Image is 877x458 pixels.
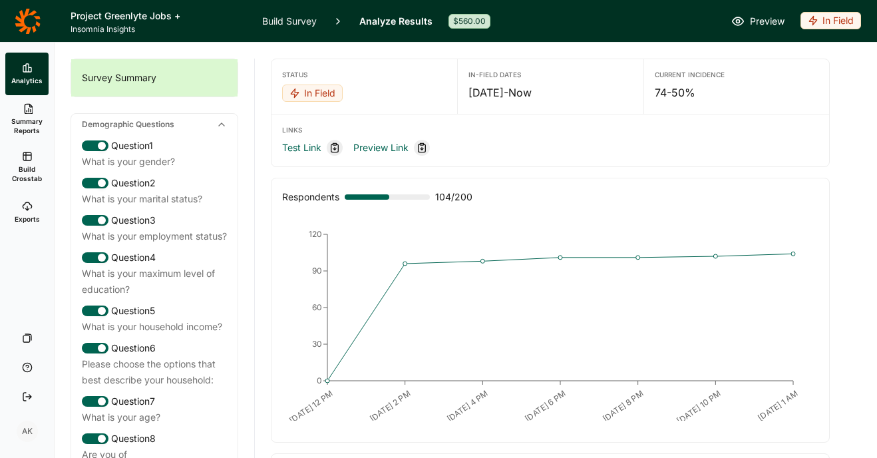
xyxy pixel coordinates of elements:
[82,175,227,191] div: Question 2
[756,388,799,423] text: [DATE] 1 AM
[17,421,38,442] div: AK
[5,53,49,95] a: Analytics
[312,302,322,312] tspan: 60
[282,189,339,205] div: Respondents
[414,140,430,156] div: Copy link
[282,85,343,103] button: In Field
[5,95,49,143] a: Summary Reports
[601,388,645,423] text: [DATE] 8 PM
[71,24,246,35] span: Insomnia Insights
[82,393,227,409] div: Question 7
[11,76,43,85] span: Analytics
[655,70,818,79] div: Current Incidence
[11,164,43,183] span: Build Crosstab
[82,319,227,335] div: What is your household income?
[731,13,785,29] a: Preview
[282,125,818,134] div: Links
[82,431,227,447] div: Question 8
[435,189,472,205] span: 104 / 200
[368,388,413,423] text: [DATE] 2 PM
[71,8,246,24] h1: Project Greenlyte Jobs +
[82,138,227,154] div: Question 1
[11,116,43,135] span: Summary Reports
[5,191,49,234] a: Exports
[309,229,322,239] tspan: 120
[82,266,227,298] div: What is your maximum level of education?
[800,12,861,29] div: In Field
[71,59,238,97] div: Survey Summary
[71,114,238,135] div: Demographic Questions
[675,388,723,425] text: [DATE] 10 PM
[5,143,49,191] a: Build Crosstab
[82,356,227,388] div: Please choose the options that best describe your household:
[468,85,632,101] div: [DATE] - Now
[312,339,322,349] tspan: 30
[287,388,335,425] text: [DATE] 12 PM
[523,388,568,423] text: [DATE] 6 PM
[282,140,321,156] a: Test Link
[82,154,227,170] div: What is your gender?
[82,340,227,356] div: Question 6
[468,70,632,79] div: In-Field Dates
[282,70,446,79] div: Status
[655,85,818,101] div: 74-50%
[82,303,227,319] div: Question 5
[750,13,785,29] span: Preview
[327,140,343,156] div: Copy link
[15,214,40,224] span: Exports
[448,14,490,29] div: $560.00
[82,191,227,207] div: What is your marital status?
[82,228,227,244] div: What is your employment status?
[312,266,322,276] tspan: 90
[800,12,861,31] button: In Field
[282,85,343,102] div: In Field
[82,212,227,228] div: Question 3
[445,388,490,424] text: [DATE] 4 PM
[82,250,227,266] div: Question 4
[317,375,322,385] tspan: 0
[82,409,227,425] div: What is your age?
[353,140,409,156] a: Preview Link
